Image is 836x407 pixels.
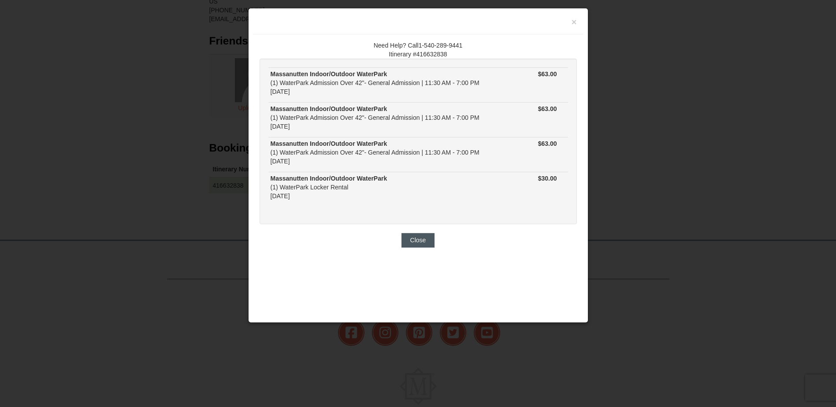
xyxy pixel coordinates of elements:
div: (1) WaterPark Admission Over 42"- General Admission | 11:30 AM - 7:00 PM [DATE] [271,139,495,166]
button: Close [401,233,435,247]
button: × [572,18,577,26]
div: (1) WaterPark Locker Rental [DATE] [271,174,495,200]
strong: $63.00 [538,140,557,147]
strong: Massanutten Indoor/Outdoor WaterPark [271,70,387,78]
div: (1) WaterPark Admission Over 42"- General Admission | 11:30 AM - 7:00 PM [DATE] [271,104,495,131]
strong: $63.00 [538,105,557,112]
strong: $63.00 [538,70,557,78]
strong: $30.00 [538,175,557,182]
div: (1) WaterPark Admission Over 42"- General Admission | 11:30 AM - 7:00 PM [DATE] [271,70,495,96]
strong: Massanutten Indoor/Outdoor WaterPark [271,175,387,182]
strong: Massanutten Indoor/Outdoor WaterPark [271,105,387,112]
div: Need Help? Call1-540-289-9441 Itinerary #416632838 [260,41,577,59]
strong: Massanutten Indoor/Outdoor WaterPark [271,140,387,147]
